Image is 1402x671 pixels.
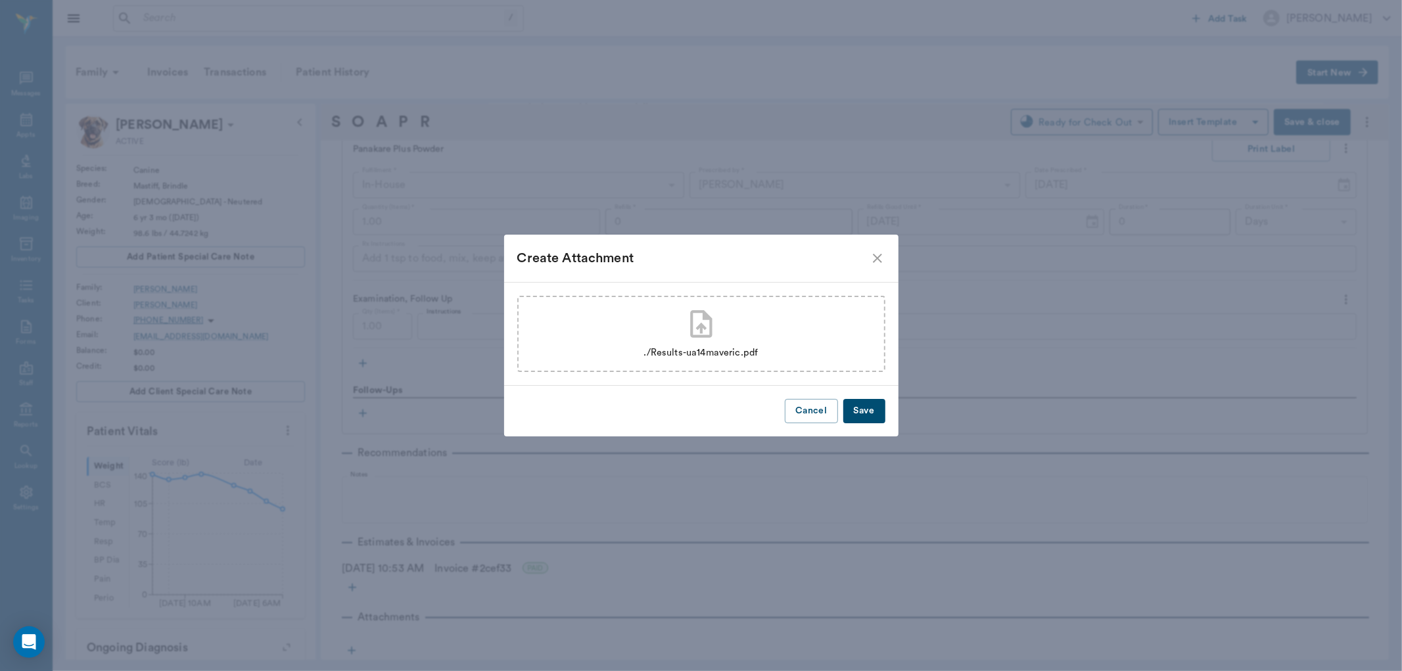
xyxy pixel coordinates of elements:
button: Save [843,399,885,423]
button: Cancel [785,399,837,423]
div: Create Attachment [517,248,870,269]
div: Open Intercom Messenger [13,626,45,658]
button: close [870,250,885,266]
div: ./Results-ua14maveric.pdf [644,346,759,360]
